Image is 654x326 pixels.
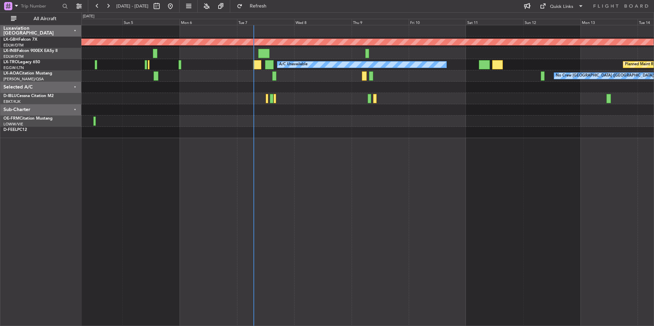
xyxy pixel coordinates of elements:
span: [DATE] - [DATE] [116,3,148,9]
button: Quick Links [536,1,587,12]
a: D-FEELPC12 [3,128,27,132]
a: LX-INBFalcon 900EX EASy II [3,49,57,53]
a: LX-GBHFalcon 7X [3,38,37,42]
a: D-IBLUCessna Citation M2 [3,94,54,98]
div: Sun 5 [122,19,180,25]
div: [DATE] [83,14,94,19]
span: LX-TRO [3,60,18,64]
div: Fri 10 [409,19,466,25]
span: LX-INB [3,49,17,53]
span: Refresh [244,4,273,9]
span: LX-GBH [3,38,18,42]
div: Wed 8 [294,19,351,25]
a: LOWW/VIE [3,122,23,127]
div: Quick Links [550,3,573,10]
div: Sun 12 [523,19,580,25]
a: EBKT/KJK [3,99,21,104]
span: D-FEEL [3,128,17,132]
div: Mon 13 [580,19,638,25]
div: Tue 7 [237,19,294,25]
div: Sat 11 [466,19,523,25]
input: Trip Number [21,1,60,11]
div: A/C Unavailable [279,59,308,70]
span: D-IBLU [3,94,17,98]
button: All Aircraft [8,13,74,24]
a: LX-AOACitation Mustang [3,71,52,76]
span: OE-FRM [3,117,19,121]
button: Refresh [234,1,275,12]
a: EDLW/DTM [3,54,24,59]
span: All Aircraft [18,16,72,21]
a: EDLW/DTM [3,43,24,48]
a: OE-FRMCitation Mustang [3,117,53,121]
a: LX-TROLegacy 650 [3,60,40,64]
div: Sat 4 [65,19,122,25]
a: [PERSON_NAME]/QSA [3,77,44,82]
div: Thu 9 [352,19,409,25]
div: Mon 6 [180,19,237,25]
a: EGGW/LTN [3,65,24,70]
span: LX-AOA [3,71,19,76]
